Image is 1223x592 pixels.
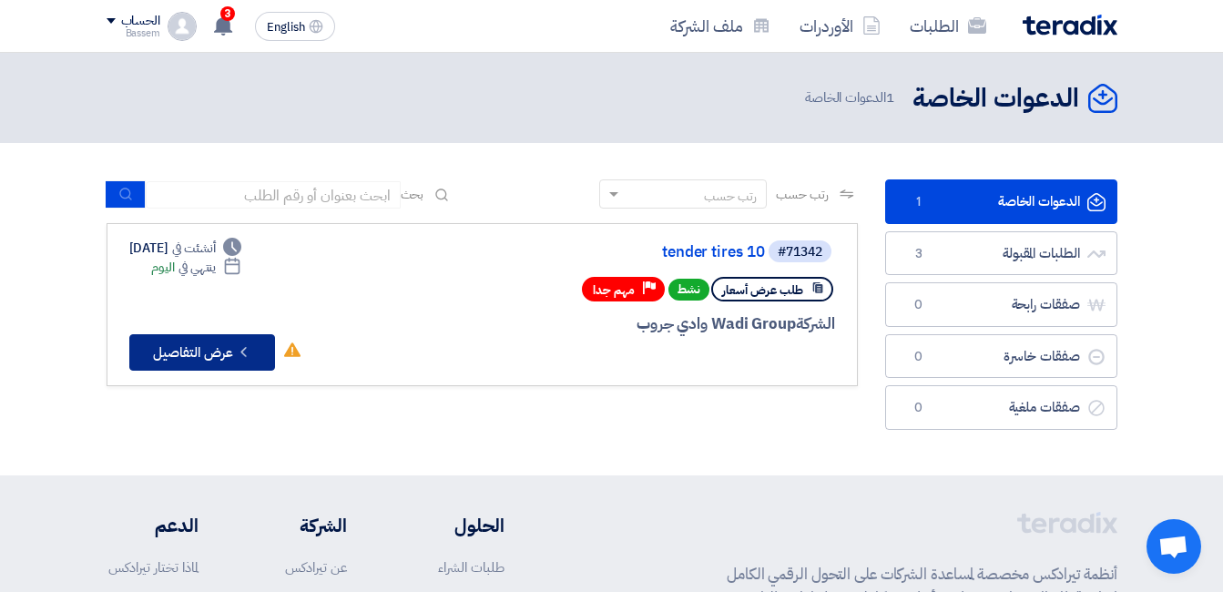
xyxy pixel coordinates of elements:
span: مهم جدا [593,281,635,299]
div: #71342 [778,246,822,259]
span: الشركة [796,312,835,335]
div: رتب حسب [704,187,757,206]
button: عرض التفاصيل [129,334,275,371]
div: Bassem [107,28,160,38]
img: profile_test.png [168,12,197,41]
div: اليوم [151,258,241,277]
span: 1 [908,193,930,211]
a: tender tires 10 [401,244,765,260]
span: 3 [220,6,235,21]
span: رتب حسب [776,185,828,204]
a: الدعوات الخاصة1 [885,179,1117,224]
span: 0 [908,399,930,417]
span: 1 [886,87,894,107]
span: الدعوات الخاصة [805,87,898,108]
li: الحلول [402,512,504,539]
a: الطلبات المقبولة3 [885,231,1117,276]
a: صفقات خاسرة0 [885,334,1117,379]
li: الدعم [107,512,199,539]
a: طلبات الشراء [438,557,504,577]
a: الأوردرات [785,5,895,47]
span: نشط [668,279,709,301]
div: الحساب [121,14,160,29]
a: الطلبات [895,5,1001,47]
span: طلب عرض أسعار [722,281,803,299]
img: Teradix logo [1023,15,1117,36]
span: 3 [908,245,930,263]
a: عن تيرادكس [285,557,347,577]
button: English [255,12,335,41]
input: ابحث بعنوان أو رقم الطلب [146,181,401,209]
h2: الدعوات الخاصة [912,81,1079,117]
span: 0 [908,296,930,314]
a: صفقات رابحة0 [885,282,1117,327]
a: لماذا تختار تيرادكس [108,557,199,577]
span: ينتهي في [178,258,216,277]
a: صفقات ملغية0 [885,385,1117,430]
span: بحث [401,185,424,204]
li: الشركة [252,512,347,539]
span: English [267,21,305,34]
div: Wadi Group وادي جروب [397,312,835,336]
div: [DATE] [129,239,242,258]
div: Open chat [1147,519,1201,574]
span: 0 [908,348,930,366]
a: ملف الشركة [656,5,785,47]
span: أنشئت في [172,239,216,258]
